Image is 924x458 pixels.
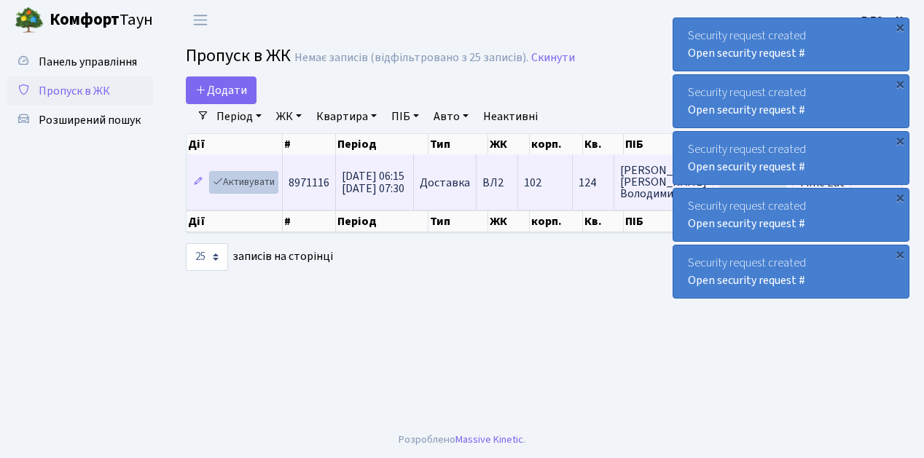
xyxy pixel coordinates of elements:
th: Тип [428,134,488,154]
th: ПІБ [624,134,724,154]
th: корп. [530,134,583,154]
div: Немає записів (відфільтровано з 25 записів). [294,51,528,65]
a: Open security request # [688,216,805,232]
span: Додати [195,82,247,98]
span: Пропуск в ЖК [39,83,110,99]
a: Додати [186,76,257,104]
img: logo.png [15,6,44,35]
a: Період [211,104,267,129]
span: Панель управління [39,54,137,70]
b: ВЛ2 -. К. [861,12,907,28]
a: Неактивні [477,104,544,129]
th: корп. [530,210,583,232]
a: ПІБ [385,104,425,129]
a: Massive Kinetic [455,432,523,447]
a: ВЛ2 -. К. [861,12,907,29]
div: × [893,76,907,91]
div: Розроблено . [399,432,525,448]
span: Розширений пошук [39,112,141,128]
a: ЖК [270,104,308,129]
span: 124 [579,177,608,189]
th: Період [336,210,429,232]
a: Скинути [531,51,575,65]
div: × [893,247,907,261]
div: Security request created [673,132,909,184]
span: 102 [524,175,541,191]
th: Кв. [583,210,624,232]
th: # [283,134,335,154]
span: [PERSON_NAME] [PERSON_NAME] Володимирівна [620,165,707,200]
label: записів на сторінці [186,243,333,271]
a: Open security request # [688,159,805,175]
a: Активувати [209,171,278,194]
select: записів на сторінці [186,243,228,271]
th: Період [336,134,429,154]
th: Кв. [583,134,624,154]
span: 8971116 [289,175,329,191]
button: Переключити навігацію [182,8,219,32]
div: Security request created [673,189,909,241]
th: ПІБ [624,210,724,232]
a: Open security request # [688,102,805,118]
span: Доставка [420,177,470,189]
span: ВЛ2 [482,177,512,189]
span: Таун [50,8,153,33]
div: × [893,133,907,148]
b: Комфорт [50,8,120,31]
span: [DATE] 06:15 [DATE] 07:30 [342,168,404,197]
th: Дії [187,134,283,154]
div: Security request created [673,18,909,71]
div: × [893,190,907,205]
th: Тип [428,210,488,232]
div: × [893,20,907,34]
a: Панель управління [7,47,153,76]
a: Розширений пошук [7,106,153,135]
a: Open security request # [688,45,805,61]
a: Квартира [310,104,383,129]
div: Security request created [673,245,909,298]
th: # [283,210,335,232]
th: ЖК [488,210,530,232]
span: Пропуск в ЖК [186,43,291,68]
div: Security request created [673,75,909,127]
a: Open security request # [688,272,805,288]
a: Авто [428,104,474,129]
th: ЖК [488,134,530,154]
a: Пропуск в ЖК [7,76,153,106]
th: Дії [187,210,283,232]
